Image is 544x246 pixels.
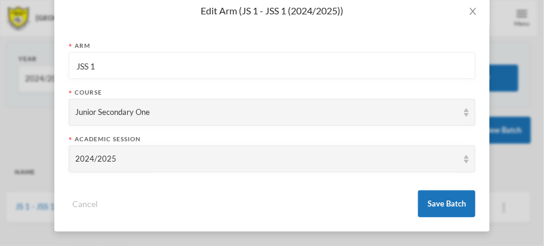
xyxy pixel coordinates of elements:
div: Arm [69,41,475,50]
div: Junior Secondary One [75,107,458,119]
div: Edit Arm (JS 1 - JSS 1 (2024/2025)) [69,4,475,17]
div: Academic Session [69,135,475,144]
div: Course [69,88,475,97]
div: 2024/2025 [75,153,458,165]
button: Save Batch [418,190,475,217]
button: Cancel [69,197,102,211]
i: icon: close [468,7,478,16]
